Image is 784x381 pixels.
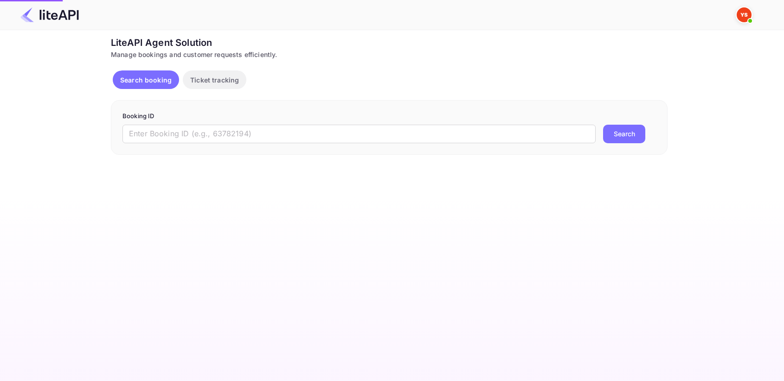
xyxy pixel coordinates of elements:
input: Enter Booking ID (e.g., 63782194) [122,125,596,143]
img: Yandex Support [737,7,752,22]
div: Manage bookings and customer requests efficiently. [111,50,668,59]
p: Booking ID [122,112,656,121]
p: Search booking [120,75,172,85]
button: Search [603,125,645,143]
div: LiteAPI Agent Solution [111,36,668,50]
img: LiteAPI Logo [20,7,79,22]
p: Ticket tracking [190,75,239,85]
